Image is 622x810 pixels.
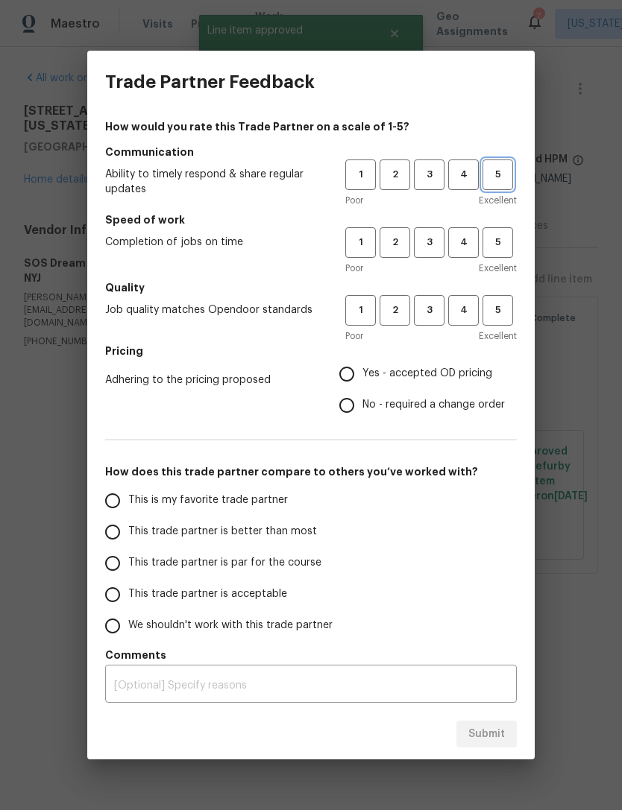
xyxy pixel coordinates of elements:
h3: Trade Partner Feedback [105,72,315,92]
button: 4 [448,159,479,190]
span: 4 [450,166,477,183]
span: Job quality matches Opendoor standards [105,303,321,317]
span: This trade partner is better than most [128,524,317,540]
span: Ability to timely respond & share regular updates [105,167,321,197]
button: 4 [448,295,479,326]
span: Excellent [479,329,517,344]
span: Yes - accepted OD pricing [362,366,492,382]
span: 3 [415,302,443,319]
span: 1 [347,166,374,183]
button: 5 [483,295,513,326]
span: 1 [347,302,374,319]
span: 1 [347,234,374,251]
button: 5 [483,227,513,258]
span: This trade partner is acceptable [128,586,287,602]
div: Pricing [339,358,517,421]
span: 2 [381,166,409,183]
button: 1 [345,159,376,190]
button: 3 [414,227,444,258]
span: Excellent [479,261,517,276]
span: 5 [484,166,512,183]
h5: Speed of work [105,212,517,227]
span: Poor [345,193,363,208]
button: 4 [448,227,479,258]
button: 1 [345,295,376,326]
span: 2 [381,234,409,251]
button: 3 [414,295,444,326]
span: Adhering to the pricing proposed [105,373,315,387]
h5: Quality [105,280,517,295]
h4: How would you rate this Trade Partner on a scale of 1-5? [105,119,517,134]
button: 2 [380,295,410,326]
span: Completion of jobs on time [105,235,321,250]
span: No - required a change order [362,397,505,413]
span: 5 [484,302,512,319]
span: 5 [484,234,512,251]
span: Poor [345,261,363,276]
div: How does this trade partner compare to others you’ve worked with? [105,485,517,642]
span: 3 [415,234,443,251]
span: 4 [450,302,477,319]
button: 2 [380,159,410,190]
span: 4 [450,234,477,251]
h5: How does this trade partner compare to others you’ve worked with? [105,464,517,479]
button: 2 [380,227,410,258]
span: 2 [381,302,409,319]
button: 1 [345,227,376,258]
span: We shouldn't work with this trade partner [128,618,333,633]
span: This trade partner is par for the course [128,555,321,571]
h5: Communication [105,145,517,159]
span: This is my favorite trade partner [128,493,288,508]
span: Poor [345,329,363,344]
button: 5 [483,159,513,190]
span: Excellent [479,193,517,208]
span: 3 [415,166,443,183]
h5: Pricing [105,344,517,358]
button: 3 [414,159,444,190]
h5: Comments [105,648,517,662]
